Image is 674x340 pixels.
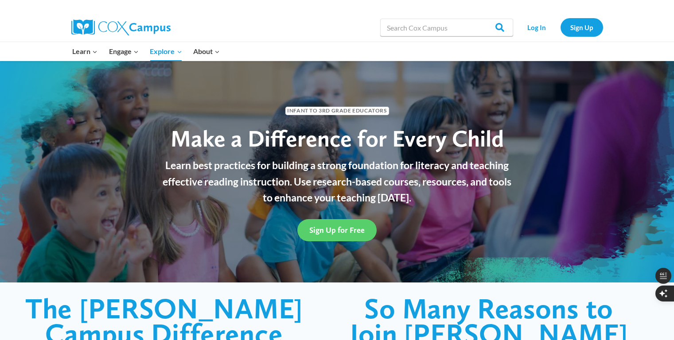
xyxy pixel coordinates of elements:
[158,157,517,206] p: Learn best practices for building a strong foundation for literacy and teaching effective reading...
[150,46,182,57] span: Explore
[171,124,504,152] span: Make a Difference for Every Child
[71,19,171,35] img: Cox Campus
[109,46,139,57] span: Engage
[297,219,377,241] a: Sign Up for Free
[309,225,365,235] span: Sign Up for Free
[380,19,513,36] input: Search Cox Campus
[518,18,603,36] nav: Secondary Navigation
[518,18,556,36] a: Log In
[561,18,603,36] a: Sign Up
[193,46,220,57] span: About
[67,42,226,61] nav: Primary Navigation
[72,46,97,57] span: Learn
[285,107,389,115] span: Infant to 3rd Grade Educators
